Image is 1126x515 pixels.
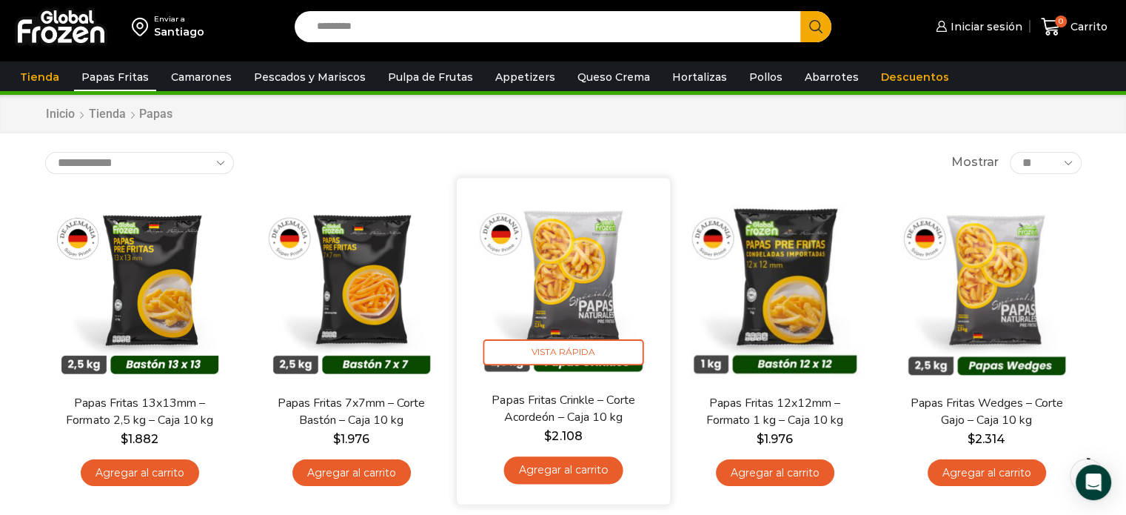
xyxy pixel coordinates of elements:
[45,152,234,174] select: Pedido de la tienda
[928,459,1046,487] a: Agregar al carrito: “Papas Fritas Wedges – Corte Gajo - Caja 10 kg”
[74,63,156,91] a: Papas Fritas
[45,106,76,123] a: Inicio
[797,63,866,91] a: Abarrotes
[947,19,1022,34] span: Iniciar sesión
[45,106,172,123] nav: Breadcrumb
[333,432,341,446] span: $
[544,428,582,442] bdi: 2.108
[488,63,563,91] a: Appetizers
[88,106,127,123] a: Tienda
[266,395,436,429] a: Papas Fritas 7x7mm – Corte Bastón – Caja 10 kg
[1076,465,1111,500] div: Open Intercom Messenger
[483,339,643,365] span: Vista Rápida
[1067,19,1107,34] span: Carrito
[901,395,1071,429] a: Papas Fritas Wedges – Corte Gajo – Caja 10 kg
[689,395,859,429] a: Papas Fritas 12x12mm – Formato 1 kg – Caja 10 kg
[477,391,649,426] a: Papas Fritas Crinkle – Corte Acordeón – Caja 10 kg
[570,63,657,91] a: Queso Crema
[757,432,793,446] bdi: 1.976
[544,428,552,442] span: $
[503,456,623,484] a: Agregar al carrito: “Papas Fritas Crinkle - Corte Acordeón - Caja 10 kg”
[968,432,1005,446] bdi: 2.314
[951,154,999,171] span: Mostrar
[121,432,128,446] span: $
[54,395,224,429] a: Papas Fritas 13x13mm – Formato 2,5 kg – Caja 10 kg
[81,459,199,487] a: Agregar al carrito: “Papas Fritas 13x13mm - Formato 2,5 kg - Caja 10 kg”
[716,459,834,487] a: Agregar al carrito: “Papas Fritas 12x12mm - Formato 1 kg - Caja 10 kg”
[742,63,790,91] a: Pollos
[932,12,1022,41] a: Iniciar sesión
[121,432,158,446] bdi: 1.882
[333,432,369,446] bdi: 1.976
[757,432,764,446] span: $
[164,63,239,91] a: Camarones
[154,24,204,39] div: Santiago
[13,63,67,91] a: Tienda
[800,11,831,42] button: Search button
[381,63,480,91] a: Pulpa de Frutas
[1037,10,1111,44] a: 0 Carrito
[665,63,734,91] a: Hortalizas
[154,14,204,24] div: Enviar a
[968,432,975,446] span: $
[132,14,154,39] img: address-field-icon.svg
[1055,16,1067,27] span: 0
[139,107,172,121] h1: Papas
[292,459,411,487] a: Agregar al carrito: “Papas Fritas 7x7mm - Corte Bastón - Caja 10 kg”
[874,63,956,91] a: Descuentos
[247,63,373,91] a: Pescados y Mariscos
